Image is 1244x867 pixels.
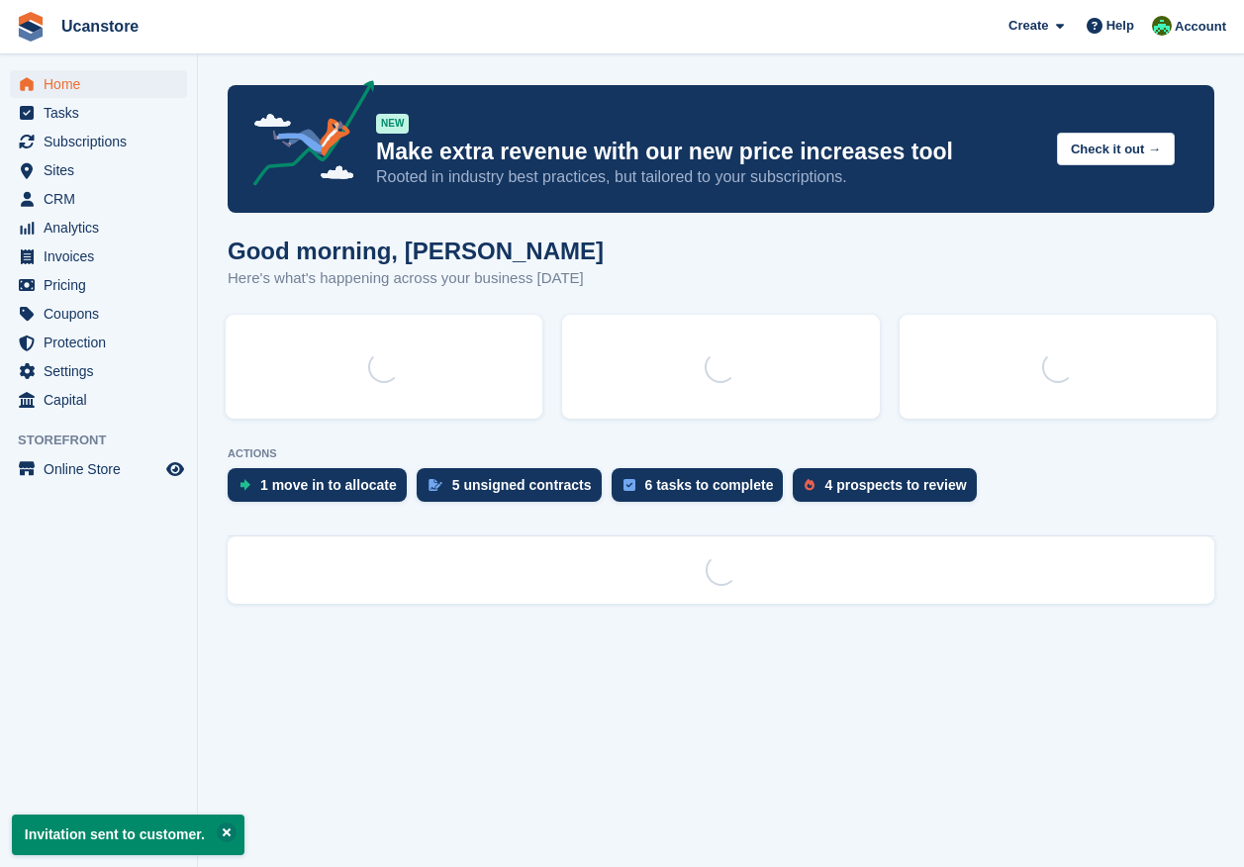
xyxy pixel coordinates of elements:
[163,457,187,481] a: Preview store
[44,99,162,127] span: Tasks
[10,156,187,184] a: menu
[10,128,187,155] a: menu
[10,357,187,385] a: menu
[53,10,146,43] a: Ucanstore
[44,185,162,213] span: CRM
[44,214,162,241] span: Analytics
[10,99,187,127] a: menu
[44,386,162,414] span: Capital
[228,267,604,290] p: Here's what's happening across your business [DATE]
[376,114,409,134] div: NEW
[260,477,397,493] div: 1 move in to allocate
[44,357,162,385] span: Settings
[10,70,187,98] a: menu
[10,271,187,299] a: menu
[452,477,592,493] div: 5 unsigned contracts
[44,455,162,483] span: Online Store
[824,477,966,493] div: 4 prospects to review
[228,238,604,264] h1: Good morning, [PERSON_NAME]
[44,242,162,270] span: Invoices
[44,70,162,98] span: Home
[1152,16,1172,36] img: Leanne Tythcott
[239,479,250,491] img: move_ins_to_allocate_icon-fdf77a2bb77ea45bf5b3d319d69a93e2d87916cf1d5bf7949dd705db3b84f3ca.svg
[10,300,187,328] a: menu
[1175,17,1226,37] span: Account
[645,477,774,493] div: 6 tasks to complete
[10,455,187,483] a: menu
[10,214,187,241] a: menu
[376,138,1041,166] p: Make extra revenue with our new price increases tool
[623,479,635,491] img: task-75834270c22a3079a89374b754ae025e5fb1db73e45f91037f5363f120a921f8.svg
[228,447,1214,460] p: ACTIONS
[44,156,162,184] span: Sites
[1057,133,1175,165] button: Check it out →
[44,128,162,155] span: Subscriptions
[237,80,375,193] img: price-adjustments-announcement-icon-8257ccfd72463d97f412b2fc003d46551f7dbcb40ab6d574587a9cd5c0d94...
[793,468,986,512] a: 4 prospects to review
[12,815,244,855] p: Invitation sent to customer.
[417,468,612,512] a: 5 unsigned contracts
[1008,16,1048,36] span: Create
[16,12,46,42] img: stora-icon-8386f47178a22dfd0bd8f6a31ec36ba5ce8667c1dd55bd0f319d3a0aa187defe.svg
[10,185,187,213] a: menu
[18,431,197,450] span: Storefront
[44,271,162,299] span: Pricing
[44,329,162,356] span: Protection
[805,479,814,491] img: prospect-51fa495bee0391a8d652442698ab0144808aea92771e9ea1ae160a38d050c398.svg
[228,468,417,512] a: 1 move in to allocate
[376,166,1041,188] p: Rooted in industry best practices, but tailored to your subscriptions.
[10,329,187,356] a: menu
[429,479,442,491] img: contract_signature_icon-13c848040528278c33f63329250d36e43548de30e8caae1d1a13099fd9432cc5.svg
[44,300,162,328] span: Coupons
[1106,16,1134,36] span: Help
[10,386,187,414] a: menu
[10,242,187,270] a: menu
[612,468,794,512] a: 6 tasks to complete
